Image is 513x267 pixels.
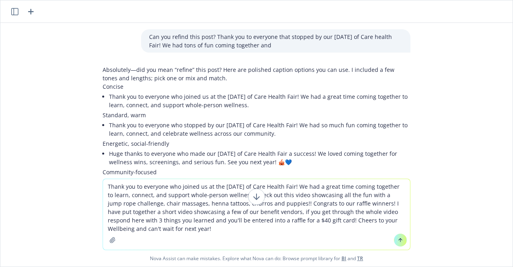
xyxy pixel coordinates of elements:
p: Standard, warm [103,111,410,119]
li: Thank you to everyone who stopped by our [DATE] of Care Health Fair! We had so much fun coming to... [109,119,410,139]
p: Absolutely—did you mean “refine” this post? Here are polished caption options you can use. I incl... [103,65,410,82]
li: Grateful to all who joined the [DATE] of Care Health Fair. Your participation helps strengthen a ... [109,176,410,196]
span: Nova Assist can make mistakes. Explore what Nova can do: Browse prompt library for and [4,250,509,267]
p: Community-focused [103,168,410,176]
textarea: Thank you to everyone who joined us at the [DATE] of Care Health Fair! We had a great time coming... [103,179,410,250]
a: BI [341,255,346,262]
a: TR [357,255,363,262]
p: Can you refind this post? Thank you to everyone that stopped by our [DATE] of Care health Fair! W... [149,33,402,49]
p: Energetic, social-friendly [103,139,410,148]
li: Thank you to everyone who joined us at the [DATE] of Care Health Fair! We had a great time coming... [109,91,410,111]
li: Huge thanks to everyone who made our [DATE] of Care Health Fair a success! We loved coming togeth... [109,148,410,168]
p: Concise [103,82,410,91]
